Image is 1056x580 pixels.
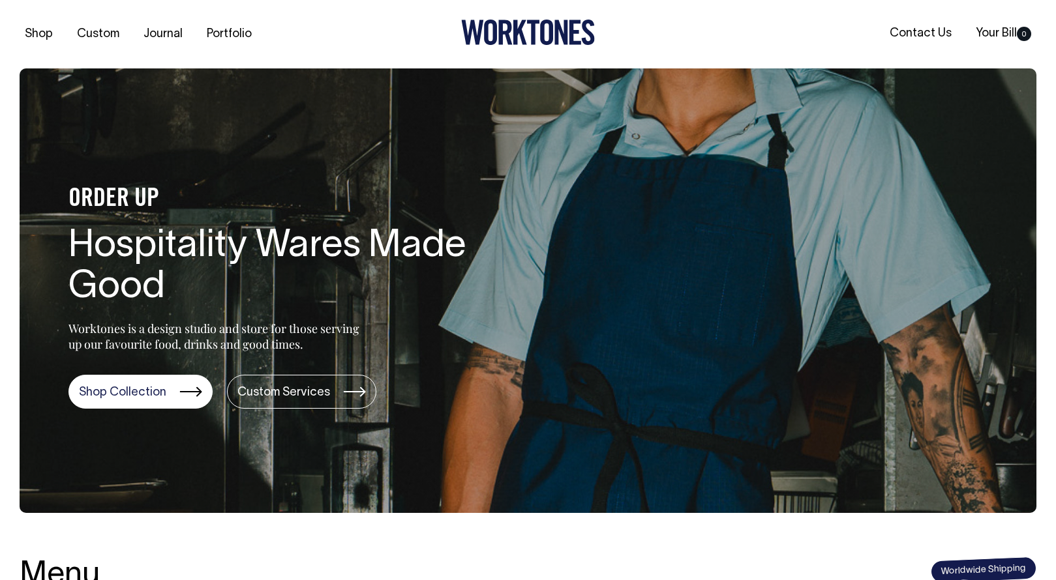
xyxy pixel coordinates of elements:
span: 0 [1017,27,1031,41]
a: Shop Collection [68,375,213,409]
h1: Hospitality Wares Made Good [68,226,486,310]
a: Custom Services [227,375,376,409]
a: Custom [72,23,125,45]
h4: ORDER UP [68,186,486,213]
a: Portfolio [202,23,257,45]
a: Journal [138,23,188,45]
p: Worktones is a design studio and store for those serving up our favourite food, drinks and good t... [68,321,365,352]
a: Shop [20,23,58,45]
a: Contact Us [884,23,957,44]
a: Your Bill0 [971,23,1036,44]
